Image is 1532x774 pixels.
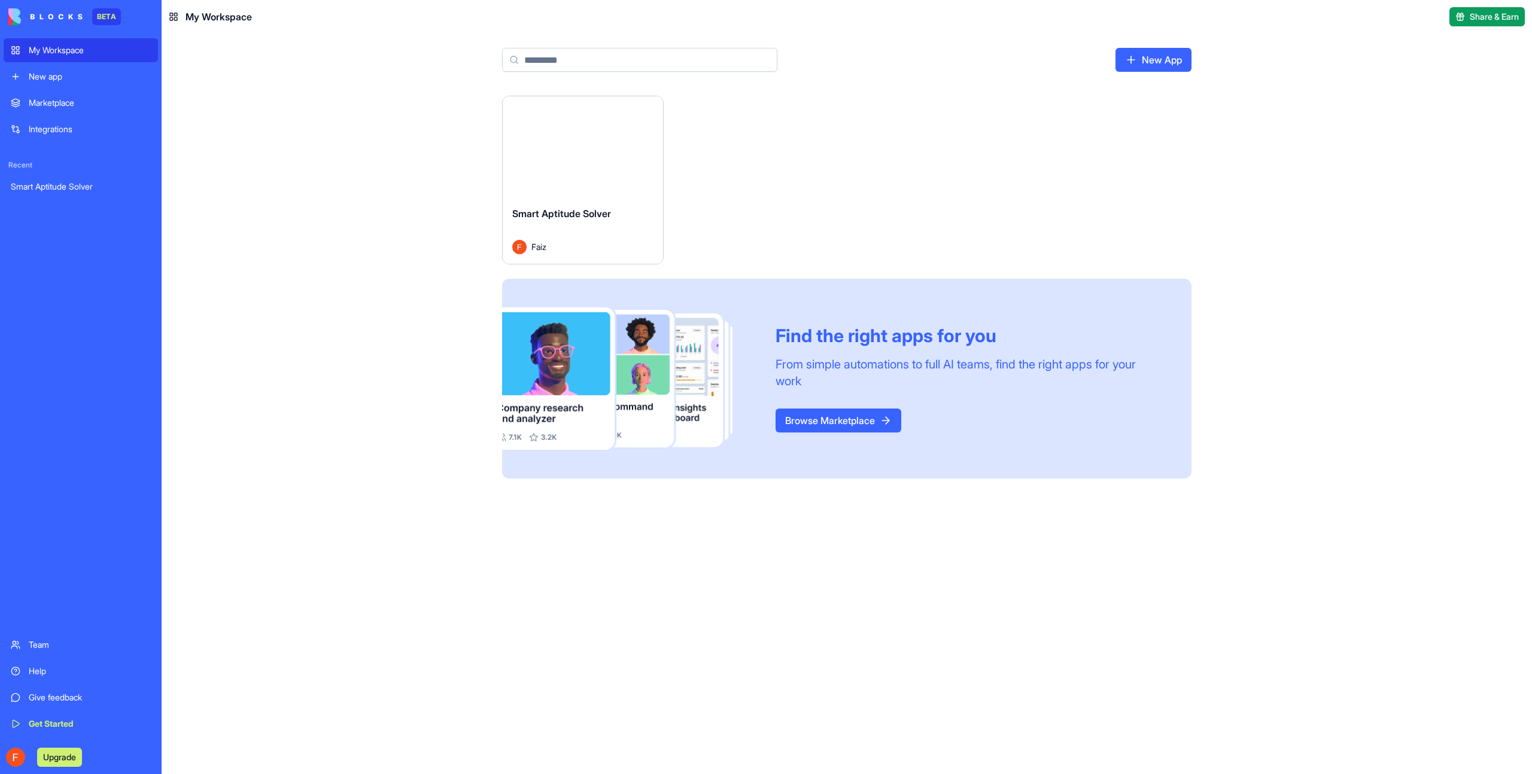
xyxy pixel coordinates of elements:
span: Faiz [531,240,546,253]
a: Smart Aptitude Solver [4,175,158,199]
img: logo [8,8,83,25]
div: From simple automations to full AI teams, find the right apps for your work [776,356,1163,389]
div: Find the right apps for you [776,325,1163,346]
span: Smart Aptitude Solver [512,208,611,220]
div: Integrations [29,123,151,135]
a: Browse Marketplace [776,409,901,432]
div: BETA [92,8,121,25]
img: Frame_181_egmpey.png [502,307,756,450]
div: Help [29,665,151,677]
img: ACg8ocIREiN4b7nep79NXl5C2QvM5OILa-mwVPgoeF19UtlKNFLJTw=s96-c [6,748,25,767]
button: Upgrade [37,748,82,767]
button: Share & Earn [1449,7,1525,26]
a: Team [4,633,158,657]
span: Recent [4,160,158,170]
a: My Workspace [4,38,158,62]
div: My Workspace [29,44,151,56]
a: Integrations [4,117,158,141]
span: Share & Earn [1470,11,1519,23]
div: Get Started [29,718,151,730]
a: Give feedback [4,685,158,709]
div: Smart Aptitude Solver [11,181,151,193]
img: Avatar [512,240,527,254]
a: BETA [8,8,121,25]
span: My Workspace [186,10,252,24]
a: New app [4,65,158,89]
div: Give feedback [29,691,151,703]
a: Help [4,659,158,683]
a: New App [1115,48,1191,72]
a: Smart Aptitude SolverAvatarFaiz [502,96,664,264]
a: Upgrade [37,751,82,763]
div: Marketplace [29,97,151,109]
div: New app [29,71,151,83]
a: Marketplace [4,91,158,115]
a: Get Started [4,712,158,736]
div: Team [29,639,151,651]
